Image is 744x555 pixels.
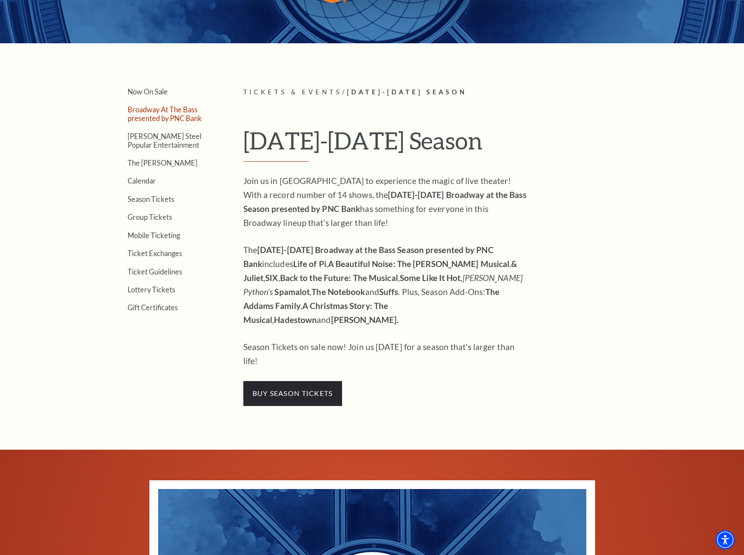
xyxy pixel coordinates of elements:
strong: SIX [265,273,278,283]
strong: A Christmas Story: The Musical [243,301,388,325]
span: Tickets & Events [243,88,343,96]
strong: Back to the Future: The Musical [280,273,398,283]
strong: Suffs [379,287,398,297]
span: [DATE]-[DATE] Season [347,88,467,96]
a: Ticket Exchanges [128,249,182,257]
p: / [243,87,643,98]
a: The [PERSON_NAME] [128,159,197,167]
a: Ticket Guidelines [128,267,182,276]
a: Lottery Tickets [128,285,175,294]
a: Now On Sale [128,87,168,96]
a: buy season tickets [243,388,342,398]
strong: Spamalot [274,287,310,297]
em: [PERSON_NAME] Python’s [243,273,523,297]
a: Group Tickets [128,213,172,221]
h1: [DATE]-[DATE] Season [243,126,643,162]
a: Season Tickets [128,195,174,203]
strong: [DATE]-[DATE] Broadway at the Bass Season presented by PNC Bank [243,245,494,269]
a: Broadway At The Bass presented by PNC Bank [128,105,202,122]
p: Season Tickets on sale now! Join us [DATE] for a season that's larger than life! [243,340,527,368]
strong: [PERSON_NAME]. [331,315,398,325]
strong: The Notebook [311,287,365,297]
strong: Life of Pi [293,259,326,269]
a: [PERSON_NAME] Steel Popular Entertainment [128,132,201,149]
strong: A Beautiful Noise: The [PERSON_NAME] Musical [328,259,509,269]
a: Calendar [128,177,156,185]
a: Mobile Ticketing [128,231,180,239]
strong: Some Like It Hot [400,273,461,283]
a: Gift Certificates [128,303,178,312]
strong: Hadestown [274,315,317,325]
div: Accessibility Menu [716,530,735,549]
p: The includes , , , , , , , and . Plus, Season Add-Ons: , , and [243,243,527,327]
p: Join us in [GEOGRAPHIC_DATA] to experience the magic of live theater! With a record number of 14 ... [243,174,527,230]
span: buy season tickets [243,381,342,406]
